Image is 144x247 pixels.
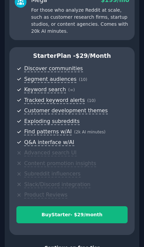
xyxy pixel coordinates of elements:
span: ( ∞ ) [68,88,75,92]
span: Q&A interface w/AI [24,139,74,146]
span: ( 2k AI minutes ) [74,130,105,134]
span: Advanced search UI [24,149,76,156]
span: Tracked keyword alerts [24,97,85,104]
span: Find patterns w/AI [24,128,72,135]
p: For those who analyze Reddit at scale, such as customer research firms, startup studios, or conte... [31,7,129,35]
span: Product Reviews [24,192,67,199]
span: Exploding subreddits [24,118,79,125]
span: Discover communities [24,65,83,72]
span: ( 10 ) [87,98,95,103]
span: ( 10 ) [79,77,87,82]
span: Segment audiences [24,76,76,83]
p: Starter Plan - [16,52,128,60]
div: Buy Starter - $ 29 /month [17,211,127,218]
span: Keyword search [24,86,66,93]
span: Customer development themes [24,107,108,114]
button: BuyStarter- $29/month [16,206,128,223]
span: $ 29 /month [76,52,111,59]
span: Subreddit influencers [24,170,80,177]
span: Slack/Discord integration [24,181,90,188]
span: Content promotion insights [24,160,96,167]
